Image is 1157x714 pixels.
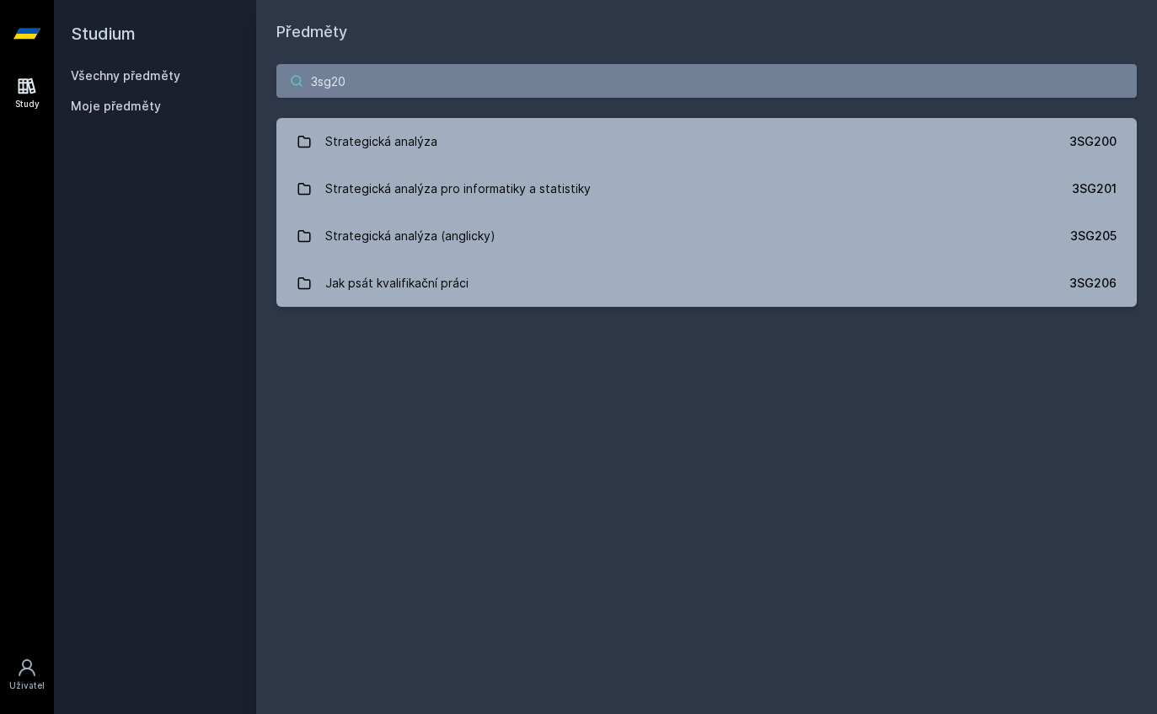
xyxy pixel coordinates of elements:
[1069,275,1117,292] div: 3SG206
[325,266,469,300] div: Jak psát kvalifikační práci
[71,68,180,83] a: Všechny předměty
[276,20,1137,44] h1: Předměty
[9,679,45,692] div: Uživatel
[276,64,1137,98] input: Název nebo ident předmětu…
[15,98,40,110] div: Study
[276,118,1137,165] a: Strategická analýza 3SG200
[325,125,437,158] div: Strategická analýza
[71,98,161,115] span: Moje předměty
[3,649,51,701] a: Uživatel
[276,165,1137,212] a: Strategická analýza pro informatiky a statistiky 3SG201
[325,172,591,206] div: Strategická analýza pro informatiky a statistiky
[1072,180,1117,197] div: 3SG201
[1069,133,1117,150] div: 3SG200
[276,212,1137,260] a: Strategická analýza (anglicky) 3SG205
[325,219,495,253] div: Strategická analýza (anglicky)
[276,260,1137,307] a: Jak psát kvalifikační práci 3SG206
[3,67,51,119] a: Study
[1070,228,1117,244] div: 3SG205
